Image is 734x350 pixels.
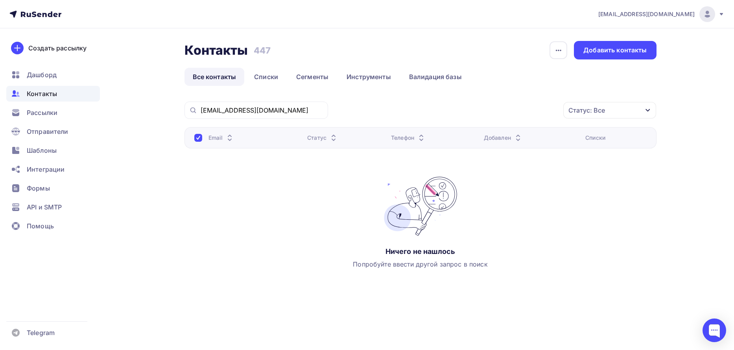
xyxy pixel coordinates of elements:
[385,247,455,256] div: Ничего не нашлось
[598,6,725,22] a: [EMAIL_ADDRESS][DOMAIN_NAME]
[27,108,57,117] span: Рассылки
[28,43,87,53] div: Создать рассылку
[246,68,286,86] a: Списки
[484,134,523,142] div: Добавлен
[6,105,100,120] a: Рассылки
[353,259,487,269] div: Попробуйте ввести другой запрос в поиск
[208,134,235,142] div: Email
[27,221,54,231] span: Помощь
[27,127,68,136] span: Отправители
[338,68,399,86] a: Инструменты
[27,70,57,80] span: Дашборд
[6,86,100,102] a: Контакты
[184,68,245,86] a: Все контакты
[391,134,426,142] div: Телефон
[568,106,605,115] div: Статус: Все
[6,180,100,196] a: Формы
[6,67,100,83] a: Дашборд
[254,45,271,56] h3: 447
[401,68,470,86] a: Валидация базы
[6,124,100,139] a: Отправители
[201,106,323,115] input: Поиск
[598,10,695,18] span: [EMAIL_ADDRESS][DOMAIN_NAME]
[288,68,337,86] a: Сегменты
[27,89,57,98] span: Контакты
[27,183,50,193] span: Формы
[6,143,100,158] a: Шаблоны
[27,165,65,174] span: Интеграции
[27,328,55,337] span: Telegram
[583,46,647,55] div: Добавить контакты
[27,202,62,212] span: API и SMTP
[307,134,338,142] div: Статус
[184,43,248,58] h2: Контакты
[563,102,657,119] button: Статус: Все
[585,134,605,142] div: Списки
[27,146,57,155] span: Шаблоны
